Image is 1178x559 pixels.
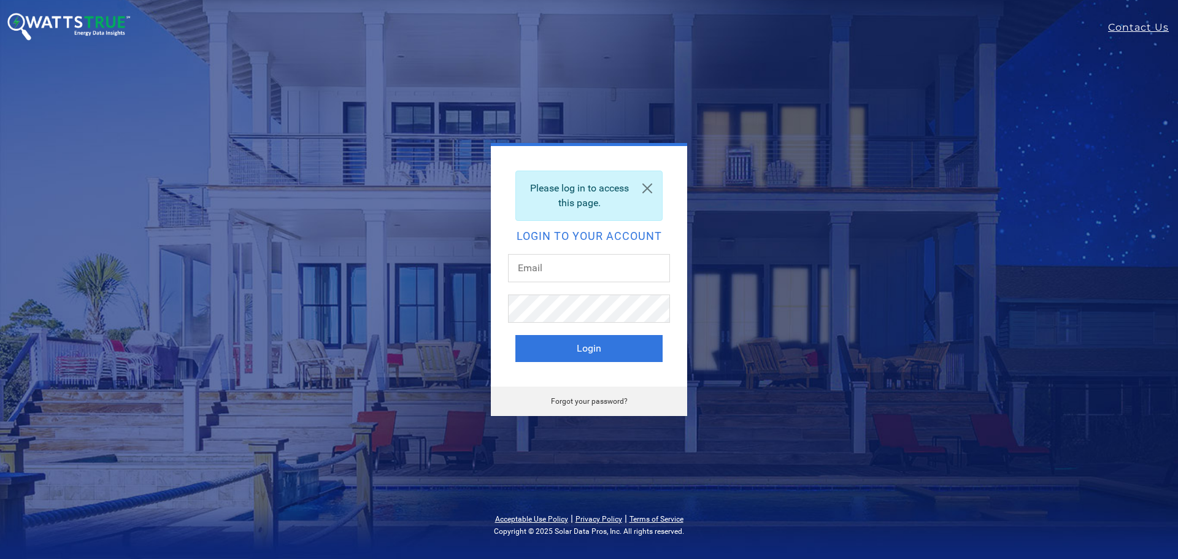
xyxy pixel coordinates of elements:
[571,512,573,524] span: |
[576,515,622,523] a: Privacy Policy
[629,515,683,523] a: Terms of Service
[633,171,662,206] a: Close
[1108,20,1178,35] a: Contact Us
[551,397,628,406] a: Forgot your password?
[7,13,130,40] img: WattsTrue
[625,512,627,524] span: |
[515,231,663,242] h2: Login to your account
[508,254,670,282] input: Email
[495,515,568,523] a: Acceptable Use Policy
[515,335,663,362] button: Login
[515,171,663,221] div: Please log in to access this page.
